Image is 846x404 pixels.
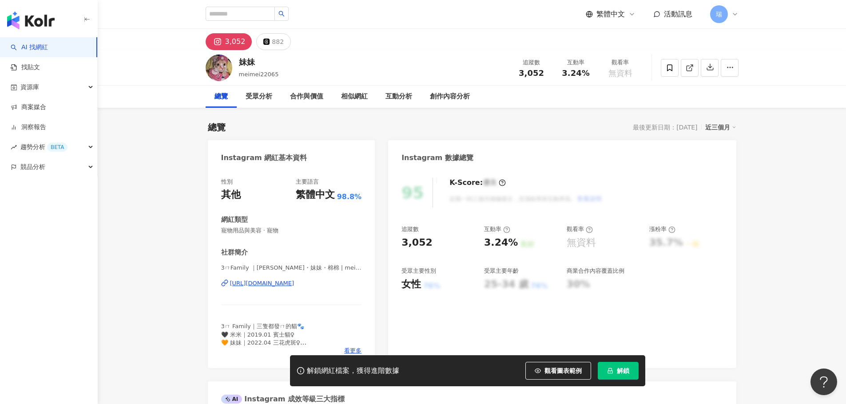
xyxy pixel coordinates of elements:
[272,35,284,48] div: 882
[544,367,582,374] span: 觀看圖表範例
[608,69,632,78] span: 無資料
[596,9,625,19] span: 繁體中文
[239,56,279,67] div: 妹妹
[239,71,279,78] span: meimei22065
[214,91,228,102] div: 總覽
[385,91,412,102] div: 互動分析
[664,10,692,18] span: 活動訊息
[598,362,639,380] button: 解鎖
[449,178,506,188] div: K-Score :
[430,91,470,102] div: 創作內容分析
[230,279,294,287] div: [URL][DOMAIN_NAME]
[341,91,368,102] div: 相似網紅
[221,215,248,224] div: 網紅類型
[401,153,473,163] div: Instagram 數據總覽
[20,77,39,97] span: 資源庫
[11,103,46,112] a: 商案媒合
[401,236,433,250] div: 3,052
[705,122,736,133] div: 近三個月
[11,144,17,150] span: rise
[559,58,593,67] div: 互動率
[221,248,248,257] div: 社群簡介
[567,267,624,275] div: 商業合作內容覆蓋比例
[484,267,519,275] div: 受眾主要年齡
[296,188,335,202] div: 繁體中文
[20,157,45,177] span: 競品分析
[519,68,544,78] span: 3,052
[716,9,722,19] span: 瑞
[221,153,307,163] div: Instagram 網紅基本資料
[567,225,593,233] div: 觀看率
[337,192,362,202] span: 98.8%
[278,11,285,17] span: search
[221,178,233,186] div: 性別
[11,43,48,52] a: searchAI 找網紅
[649,225,675,233] div: 漲粉率
[221,394,345,404] div: Instagram 成效等級三大指標
[221,279,362,287] a: [URL][DOMAIN_NAME]
[11,63,40,72] a: 找貼文
[604,58,637,67] div: 觀看率
[307,366,399,376] div: 解鎖網紅檔案，獲得進階數據
[617,367,629,374] span: 解鎖
[525,362,591,380] button: 觀看圖表範例
[221,264,362,272] span: 3ㄇFamily ｜[PERSON_NAME]・妹妹・棉棉 | meimei22065
[246,91,272,102] div: 受眾分析
[401,267,436,275] div: 受眾主要性別
[221,323,356,370] span: 3ㄇ Family｜三隻都發ㄇ的貓🐾 🖤 米米｜2019.01 賓士貓♀ 🧡 妹妹｜2022.04 三花虎斑♀ 🩵 棉棉｜2024.04 奶油混暹羅♂ 🤝合作開箱來信小盒子💌 #呼嚕怪妹妹來開箱...
[484,236,518,250] div: 3.24%
[344,347,361,355] span: 看更多
[567,236,596,250] div: 無資料
[11,123,46,132] a: 洞察報告
[296,178,319,186] div: 主要語言
[206,33,252,50] button: 3,052
[221,227,362,235] span: 寵物用品與美容 · 寵物
[562,69,589,78] span: 3.24%
[221,188,241,202] div: 其他
[515,58,548,67] div: 追蹤數
[256,33,291,50] button: 882
[401,278,421,291] div: 女性
[208,121,226,133] div: 總覽
[290,91,323,102] div: 合作與價值
[47,143,68,152] div: BETA
[607,368,613,374] span: lock
[221,395,242,404] div: AI
[484,225,510,233] div: 互動率
[20,137,68,157] span: 趨勢分析
[225,35,246,48] div: 3,052
[206,55,232,81] img: KOL Avatar
[633,124,697,131] div: 最後更新日期：[DATE]
[7,12,55,29] img: logo
[401,225,419,233] div: 追蹤數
